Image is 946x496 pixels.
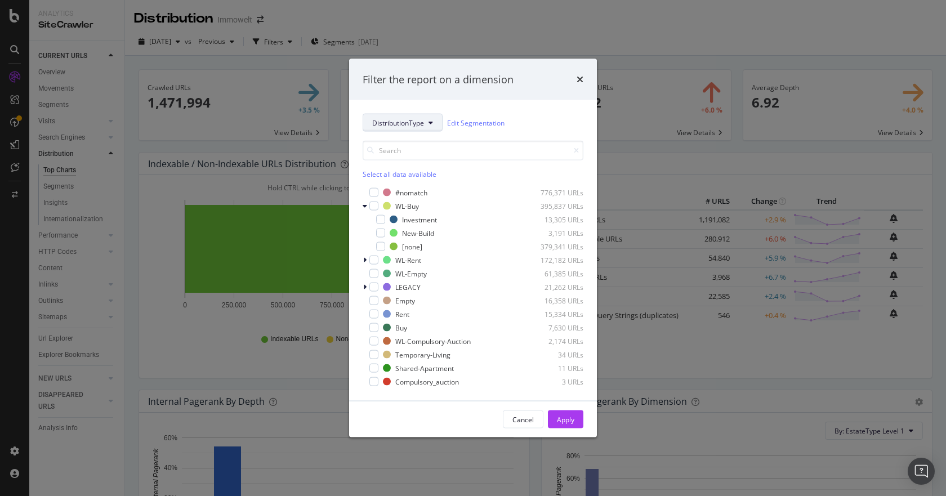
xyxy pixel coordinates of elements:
div: WL-Buy [395,201,419,211]
div: 3,191 URLs [528,228,583,238]
div: WL-Empty [395,269,427,278]
div: 2,174 URLs [528,336,583,346]
div: Empty [395,296,415,305]
div: 34 URLs [528,350,583,359]
div: 61,385 URLs [528,269,583,278]
button: DistributionType [363,114,443,132]
div: times [577,72,583,87]
span: DistributionType [372,118,424,127]
div: [none] [402,242,422,251]
input: Search [363,141,583,160]
div: 21,262 URLs [528,282,583,292]
div: #nomatch [395,187,427,197]
div: New-Build [402,228,434,238]
div: 395,837 URLs [528,201,583,211]
div: 15,334 URLs [528,309,583,319]
div: Investment [402,215,437,224]
div: Shared-Apartment [395,363,454,373]
div: Filter the report on a dimension [363,72,514,87]
div: 379,341 URLs [528,242,583,251]
div: Compulsory_auction [395,377,459,386]
div: WL-Rent [395,255,421,265]
div: WL-Compulsory-Auction [395,336,471,346]
div: 776,371 URLs [528,187,583,197]
div: 3 URLs [528,377,583,386]
div: Buy [395,323,407,332]
a: Edit Segmentation [447,117,505,128]
div: 13,305 URLs [528,215,583,224]
div: Rent [395,309,409,319]
div: Temporary-Living [395,350,450,359]
div: 7,630 URLs [528,323,583,332]
div: 11 URLs [528,363,583,373]
button: Cancel [503,410,543,428]
div: 16,358 URLs [528,296,583,305]
button: Apply [548,410,583,428]
div: modal [349,59,597,437]
div: Apply [557,414,574,424]
div: Select all data available [363,169,583,179]
div: Open Intercom Messenger [908,458,935,485]
div: LEGACY [395,282,421,292]
div: 172,182 URLs [528,255,583,265]
div: Cancel [512,414,534,424]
